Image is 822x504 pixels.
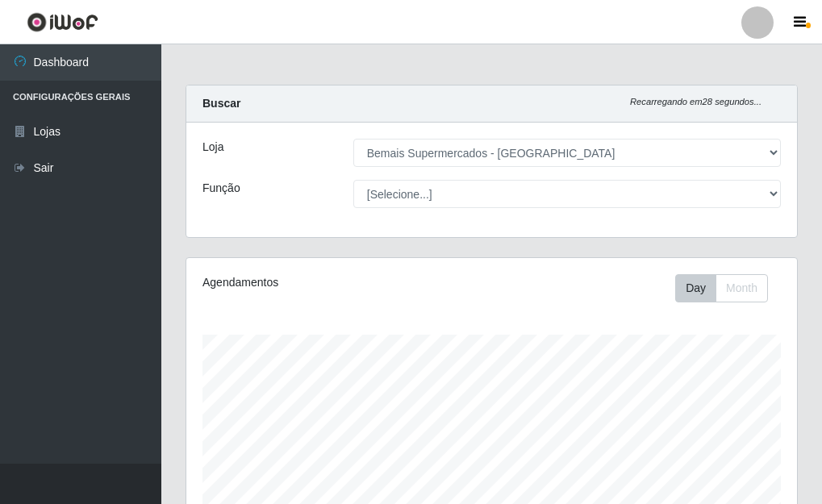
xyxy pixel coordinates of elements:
i: Recarregando em 28 segundos... [630,97,761,106]
div: First group [675,274,768,302]
button: Day [675,274,716,302]
div: Agendamentos [202,274,429,291]
label: Função [202,180,240,197]
img: CoreUI Logo [27,12,98,32]
label: Loja [202,139,223,156]
div: Toolbar with button groups [675,274,781,302]
button: Month [716,274,768,302]
strong: Buscar [202,97,240,110]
